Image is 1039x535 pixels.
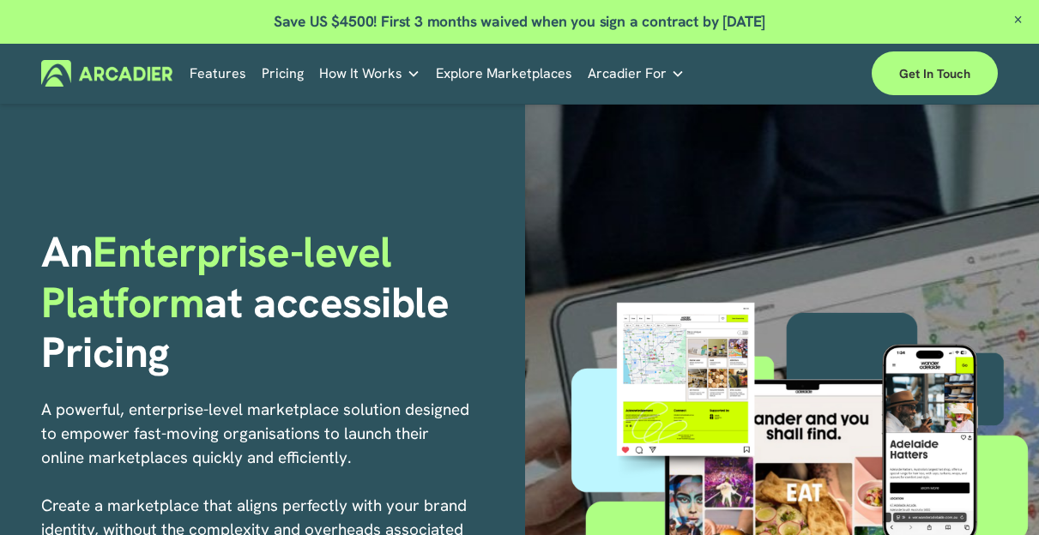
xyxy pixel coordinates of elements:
[436,60,572,87] a: Explore Marketplaces
[872,51,998,95] a: Get in touch
[41,60,172,87] img: Arcadier
[41,227,513,377] h1: An at accessible Pricing
[262,60,304,87] a: Pricing
[190,60,246,87] a: Features
[319,60,420,87] a: folder dropdown
[588,60,685,87] a: folder dropdown
[41,225,402,329] span: Enterprise-level Platform
[588,62,667,86] span: Arcadier For
[319,62,402,86] span: How It Works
